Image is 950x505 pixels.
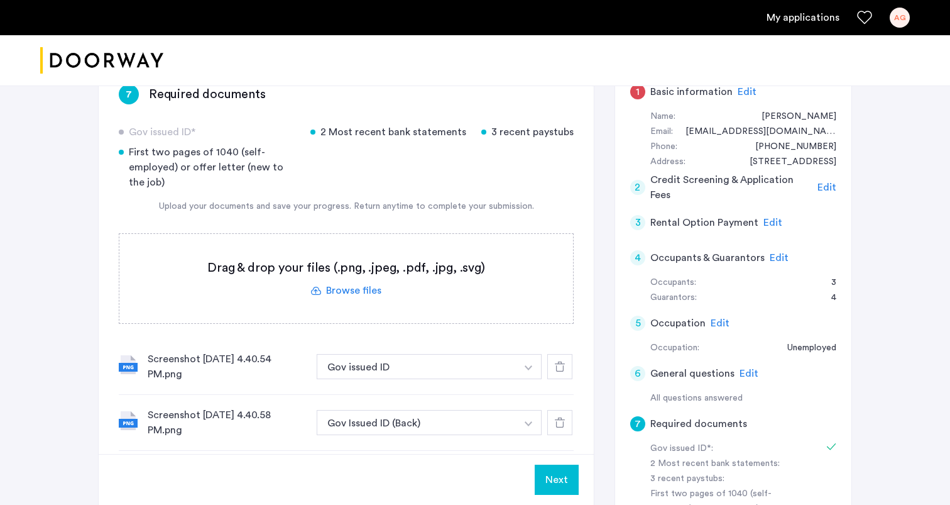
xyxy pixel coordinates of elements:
span: Edit [817,182,836,192]
button: button [317,354,516,379]
div: Aki Gaythwaite [749,109,836,125]
h5: Occupants & Guarantors [650,250,765,265]
h5: Required documents [650,416,747,431]
div: Address: [650,155,685,170]
div: Upload your documents and save your progress. Return anytime to complete your submission. [119,200,574,213]
h5: General questions [650,366,734,381]
div: +19177550506 [743,140,836,155]
span: Edit [738,87,756,97]
span: Edit [740,369,758,379]
img: file [119,355,138,374]
div: 4 [630,250,645,265]
h3: Required documents [149,86,265,103]
div: 4 [819,291,836,306]
div: 1 [630,84,645,99]
span: Edit [770,253,789,263]
img: arrow [525,365,532,370]
div: Occupants: [650,275,696,291]
div: 3 [630,215,645,230]
div: Screenshot [DATE] 4.40.58 PM.png [148,408,307,438]
div: 2 Most recent bank statements: [650,457,809,472]
button: button [317,410,516,435]
div: 5 [630,316,645,331]
button: Next [535,465,579,495]
div: 2 Most recent bank statements [310,125,466,140]
img: arrow [525,421,532,426]
div: Email: [650,125,673,140]
span: Edit [711,318,729,328]
div: aki.vsg@gmail.com [673,125,836,140]
div: 3 [819,275,836,291]
h5: Basic information [650,84,733,99]
h5: Rental Option Payment [650,215,758,230]
button: button [516,410,542,435]
div: 160 West 24th St, #14B [737,155,836,170]
div: Gov issued ID* [119,125,295,140]
h5: Occupation [650,316,706,331]
a: My application [767,10,839,25]
div: Screenshot [DATE] 4.40.54 PM.png [148,352,307,382]
div: AG [890,8,910,28]
span: Edit [763,218,782,228]
img: logo [40,37,163,84]
a: Favorites [857,10,872,25]
a: Cazamio logo [40,37,163,84]
div: 7 [630,416,645,431]
div: Occupation: [650,341,699,356]
div: Gov issued ID*: [650,441,809,457]
div: Phone: [650,140,677,155]
div: Name: [650,109,675,125]
div: 2 [630,180,645,195]
div: 3 recent paystubs [481,125,574,140]
div: First two pages of 1040 (self-employed) or offer letter (new to the job) [119,145,295,190]
img: file [119,411,138,430]
div: Unemployed [775,341,836,356]
button: button [516,354,542,379]
div: 7 [119,84,139,104]
h5: Credit Screening & Application Fees [650,172,813,203]
div: Guarantors: [650,291,697,306]
div: All questions answered [650,391,836,406]
div: 3 recent paystubs: [650,472,809,487]
div: 6 [630,366,645,381]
